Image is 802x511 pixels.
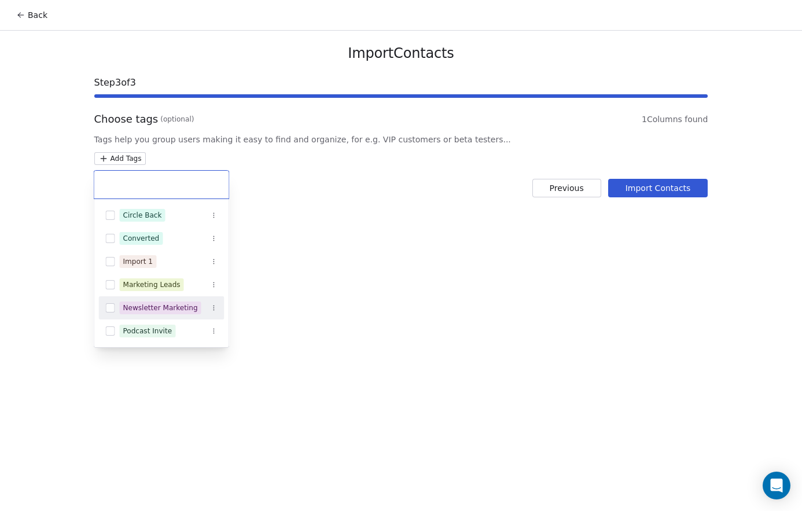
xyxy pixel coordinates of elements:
div: Newsletter Marketing [123,303,198,313]
div: Circle Back [123,210,162,220]
div: Converted [123,233,160,244]
div: Import 1 [123,256,153,267]
div: Podcast Invite [123,326,172,336]
div: Suggestions [99,204,225,343]
div: Marketing Leads [123,280,181,290]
